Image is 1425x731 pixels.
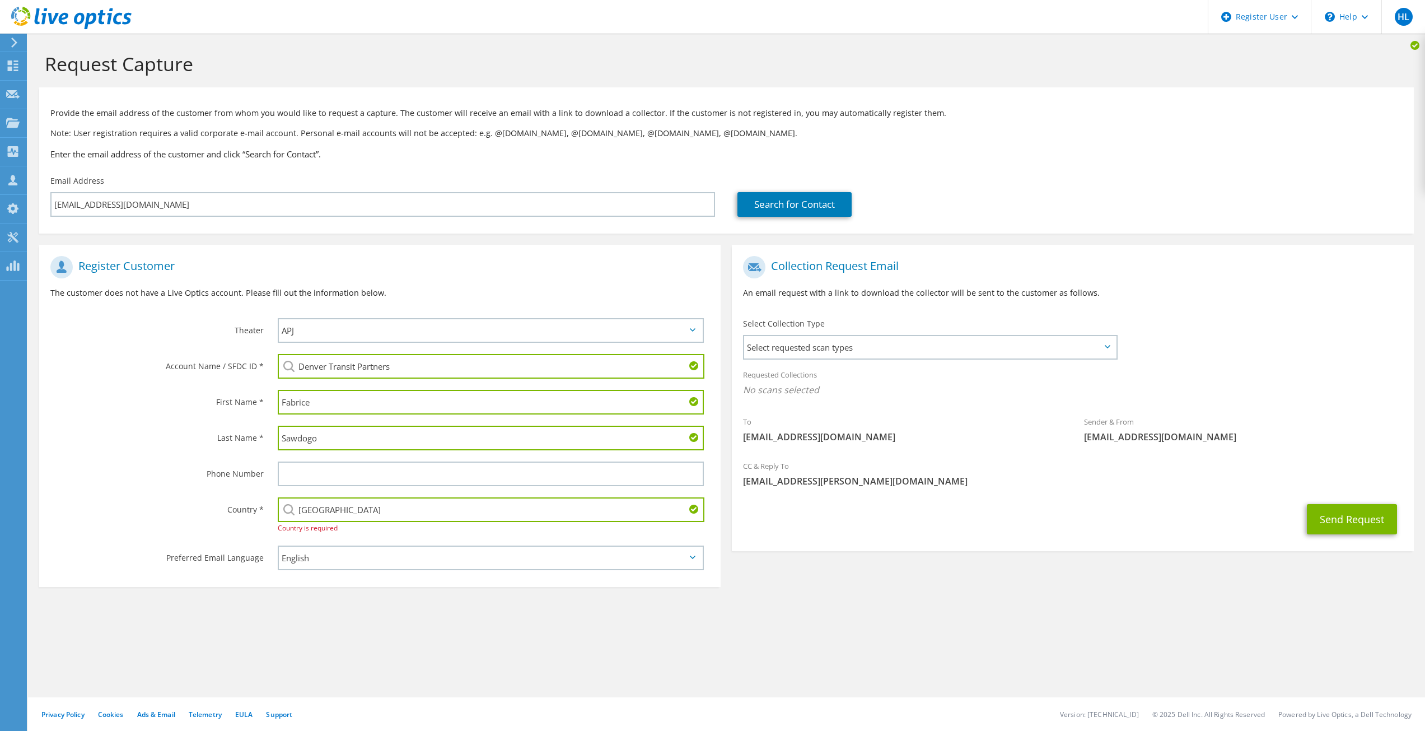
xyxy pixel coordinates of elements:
[50,287,709,299] p: The customer does not have a Live Optics account. Please fill out the information below.
[1084,431,1403,443] span: [EMAIL_ADDRESS][DOMAIN_NAME]
[743,475,1402,487] span: [EMAIL_ADDRESS][PERSON_NAME][DOMAIN_NAME]
[737,192,852,217] a: Search for Contact
[98,710,124,719] a: Cookies
[743,318,825,329] label: Select Collection Type
[1325,12,1335,22] svg: \n
[744,336,1115,358] span: Select requested scan types
[266,710,292,719] a: Support
[137,710,175,719] a: Ads & Email
[50,256,704,278] h1: Register Customer
[235,710,253,719] a: EULA
[45,52,1403,76] h1: Request Capture
[50,354,264,372] label: Account Name / SFDC ID *
[50,175,104,187] label: Email Address
[1152,710,1265,719] li: © 2025 Dell Inc. All Rights Reserved
[732,454,1413,493] div: CC & Reply To
[743,287,1402,299] p: An email request with a link to download the collector will be sent to the customer as follows.
[50,318,264,336] label: Theater
[189,710,222,719] a: Telemetry
[50,390,264,408] label: First Name *
[1073,410,1414,449] div: Sender & From
[743,431,1062,443] span: [EMAIL_ADDRESS][DOMAIN_NAME]
[732,363,1413,404] div: Requested Collections
[732,410,1073,449] div: To
[50,426,264,444] label: Last Name *
[50,148,1403,160] h3: Enter the email address of the customer and click “Search for Contact”.
[1278,710,1412,719] li: Powered by Live Optics, a Dell Technology
[743,384,1402,396] span: No scans selected
[50,497,264,515] label: Country *
[278,523,338,533] span: Country is required
[1307,504,1397,534] button: Send Request
[50,546,264,564] label: Preferred Email Language
[1060,710,1139,719] li: Version: [TECHNICAL_ID]
[50,127,1403,139] p: Note: User registration requires a valid corporate e-mail account. Personal e-mail accounts will ...
[50,107,1403,119] p: Provide the email address of the customer from whom you would like to request a capture. The cust...
[50,462,264,479] label: Phone Number
[1395,8,1413,26] span: HL
[743,256,1396,278] h1: Collection Request Email
[41,710,85,719] a: Privacy Policy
